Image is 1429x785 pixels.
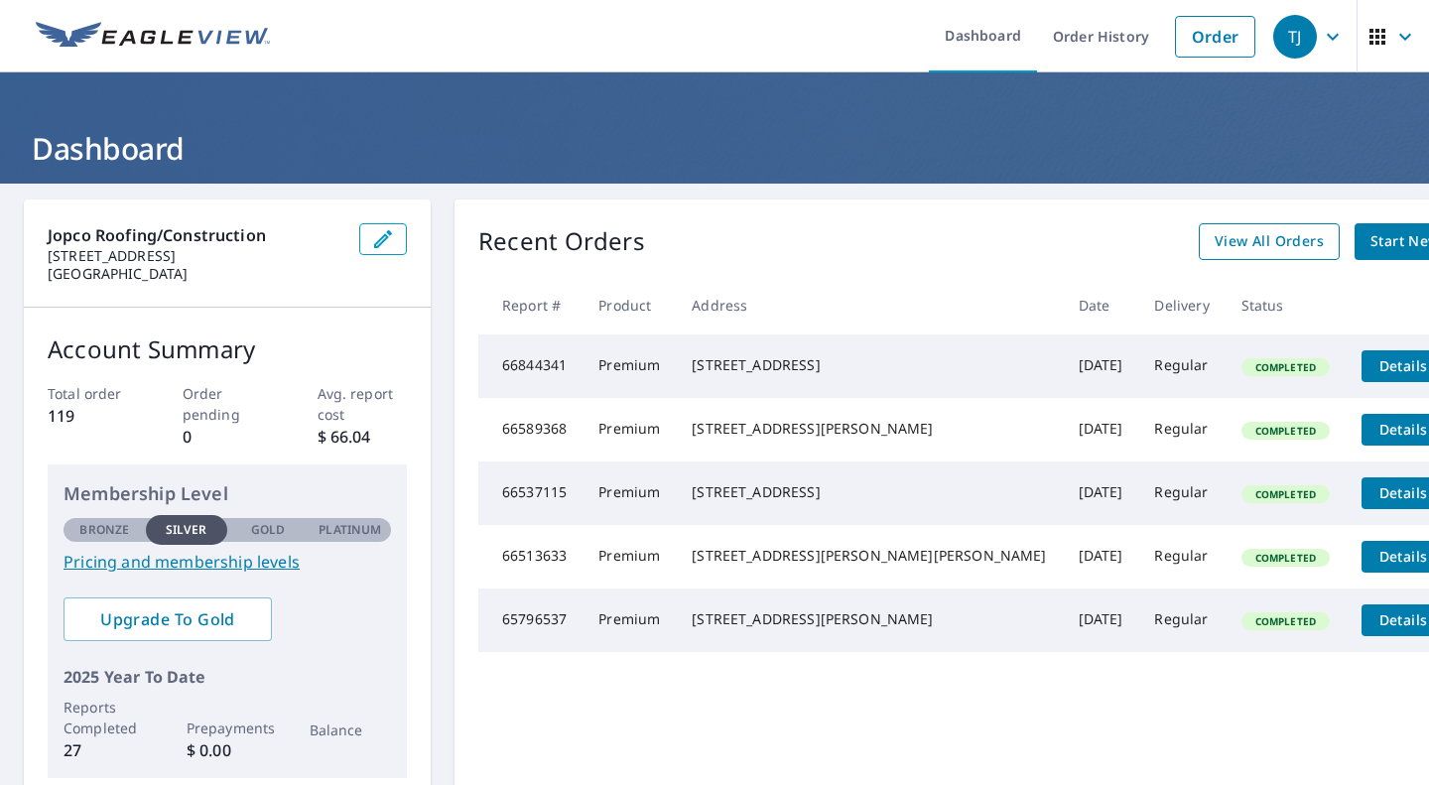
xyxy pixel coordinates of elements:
td: Premium [583,334,676,398]
th: Delivery [1138,276,1225,334]
p: Reports Completed [64,697,146,738]
th: Status [1226,276,1346,334]
span: Completed [1243,614,1328,628]
p: Recent Orders [478,223,645,260]
p: $ 0.00 [187,738,269,762]
p: Balance [310,720,392,740]
td: Regular [1138,589,1225,652]
td: 66844341 [478,334,583,398]
p: 2025 Year To Date [64,665,391,689]
span: Completed [1243,424,1328,438]
span: Completed [1243,551,1328,565]
th: Product [583,276,676,334]
a: View All Orders [1199,223,1340,260]
div: [STREET_ADDRESS] [692,482,1046,502]
a: Pricing and membership levels [64,550,391,574]
td: [DATE] [1063,589,1139,652]
td: Regular [1138,398,1225,461]
td: [DATE] [1063,398,1139,461]
p: 119 [48,404,138,428]
img: EV Logo [36,22,270,52]
p: Membership Level [64,480,391,507]
div: TJ [1273,15,1317,59]
p: Bronze [79,521,129,539]
p: Silver [166,521,207,539]
td: Regular [1138,334,1225,398]
span: View All Orders [1215,229,1324,254]
td: Premium [583,398,676,461]
td: [DATE] [1063,334,1139,398]
td: [DATE] [1063,461,1139,525]
a: Upgrade To Gold [64,597,272,641]
p: Prepayments [187,718,269,738]
span: Upgrade To Gold [79,608,256,630]
th: Report # [478,276,583,334]
td: 65796537 [478,589,583,652]
p: Order pending [183,383,273,425]
td: [DATE] [1063,525,1139,589]
td: 66589368 [478,398,583,461]
p: 27 [64,738,146,762]
p: Platinum [319,521,381,539]
td: Regular [1138,461,1225,525]
span: Completed [1243,360,1328,374]
td: 66513633 [478,525,583,589]
p: [GEOGRAPHIC_DATA] [48,265,343,283]
h1: Dashboard [24,128,1405,169]
td: Regular [1138,525,1225,589]
div: [STREET_ADDRESS][PERSON_NAME] [692,609,1046,629]
div: [STREET_ADDRESS] [692,355,1046,375]
p: Account Summary [48,331,407,367]
div: [STREET_ADDRESS][PERSON_NAME][PERSON_NAME] [692,546,1046,566]
td: Premium [583,461,676,525]
p: 0 [183,425,273,449]
a: Order [1175,16,1255,58]
p: Jopco Roofing/Construction [48,223,343,247]
td: 66537115 [478,461,583,525]
th: Date [1063,276,1139,334]
div: [STREET_ADDRESS][PERSON_NAME] [692,419,1046,439]
td: Premium [583,525,676,589]
th: Address [676,276,1062,334]
span: Completed [1243,487,1328,501]
p: Total order [48,383,138,404]
td: Premium [583,589,676,652]
p: Gold [251,521,285,539]
p: Avg. report cost [318,383,408,425]
p: [STREET_ADDRESS] [48,247,343,265]
p: $ 66.04 [318,425,408,449]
